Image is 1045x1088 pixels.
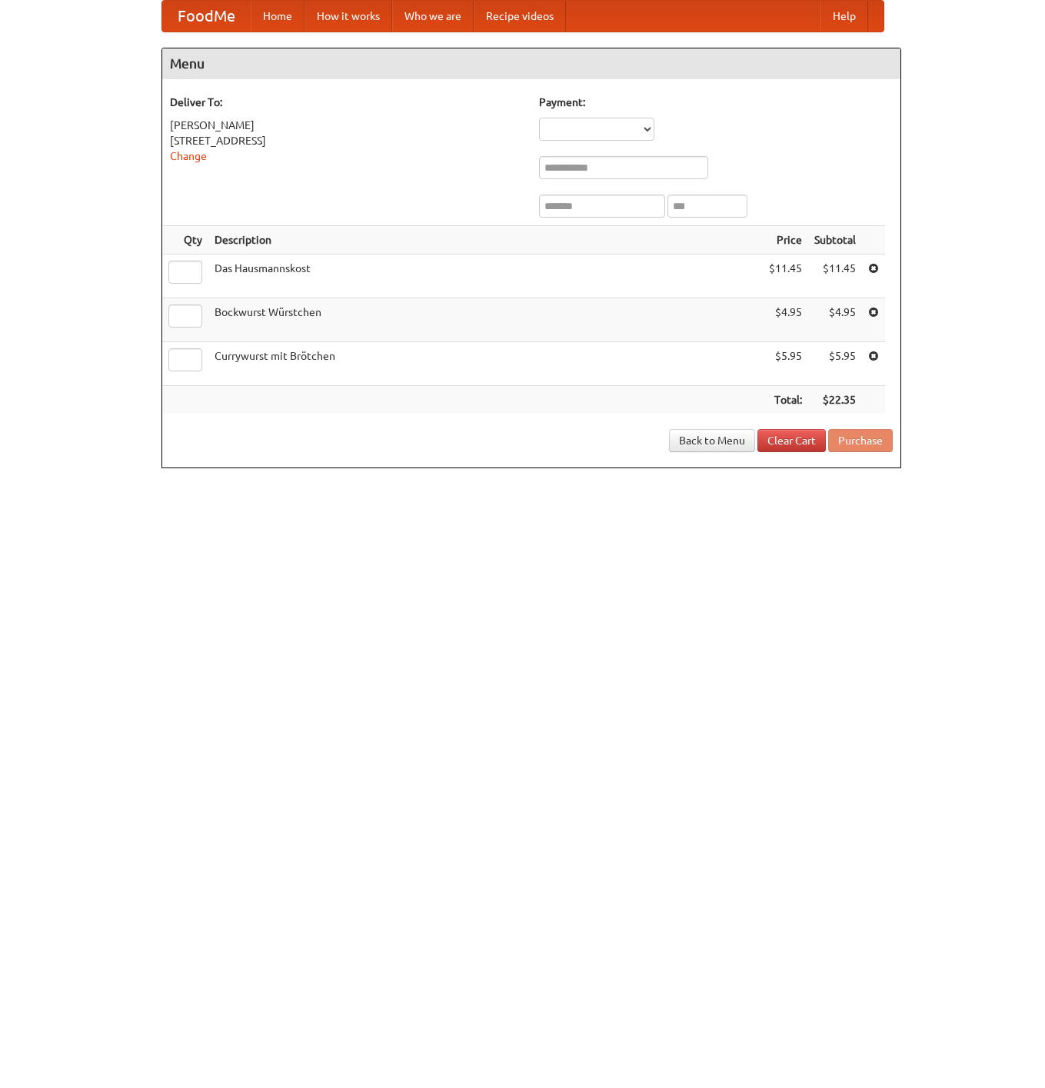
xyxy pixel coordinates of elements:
[208,342,763,386] td: Currywurst mit Brötchen
[808,226,862,255] th: Subtotal
[208,298,763,342] td: Bockwurst Würstchen
[763,342,808,386] td: $5.95
[392,1,474,32] a: Who we are
[305,1,392,32] a: How it works
[669,429,755,452] a: Back to Menu
[208,255,763,298] td: Das Hausmannskost
[808,342,862,386] td: $5.95
[162,226,208,255] th: Qty
[474,1,566,32] a: Recipe videos
[757,429,826,452] a: Clear Cart
[170,118,524,133] div: [PERSON_NAME]
[170,150,207,162] a: Change
[763,255,808,298] td: $11.45
[208,226,763,255] th: Description
[170,133,524,148] div: [STREET_ADDRESS]
[808,386,862,414] th: $22.35
[539,95,893,110] h5: Payment:
[808,255,862,298] td: $11.45
[763,226,808,255] th: Price
[828,429,893,452] button: Purchase
[162,48,900,79] h4: Menu
[763,298,808,342] td: $4.95
[162,1,251,32] a: FoodMe
[808,298,862,342] td: $4.95
[170,95,524,110] h5: Deliver To:
[251,1,305,32] a: Home
[763,386,808,414] th: Total:
[820,1,868,32] a: Help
